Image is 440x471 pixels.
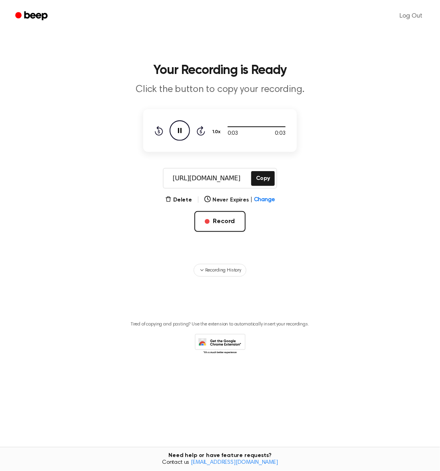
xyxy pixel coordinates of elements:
[15,64,425,77] h1: Your Recording is Ready
[212,125,224,139] button: 1.0x
[250,196,252,204] span: |
[251,171,275,186] button: Copy
[204,196,275,204] button: Never Expires|Change
[254,196,275,204] span: Change
[197,195,200,205] span: |
[131,321,309,327] p: Tired of copying and pasting? Use the extension to automatically insert your recordings.
[10,8,55,24] a: Beep
[392,6,430,26] a: Log Out
[194,211,245,232] button: Record
[194,264,246,277] button: Recording History
[275,130,286,138] span: 0:03
[165,196,192,204] button: Delete
[228,130,238,138] span: 0:03
[5,459,435,467] span: Contact us
[66,83,374,96] p: Click the button to copy your recording.
[205,267,241,274] span: Recording History
[191,460,278,465] a: [EMAIL_ADDRESS][DOMAIN_NAME]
